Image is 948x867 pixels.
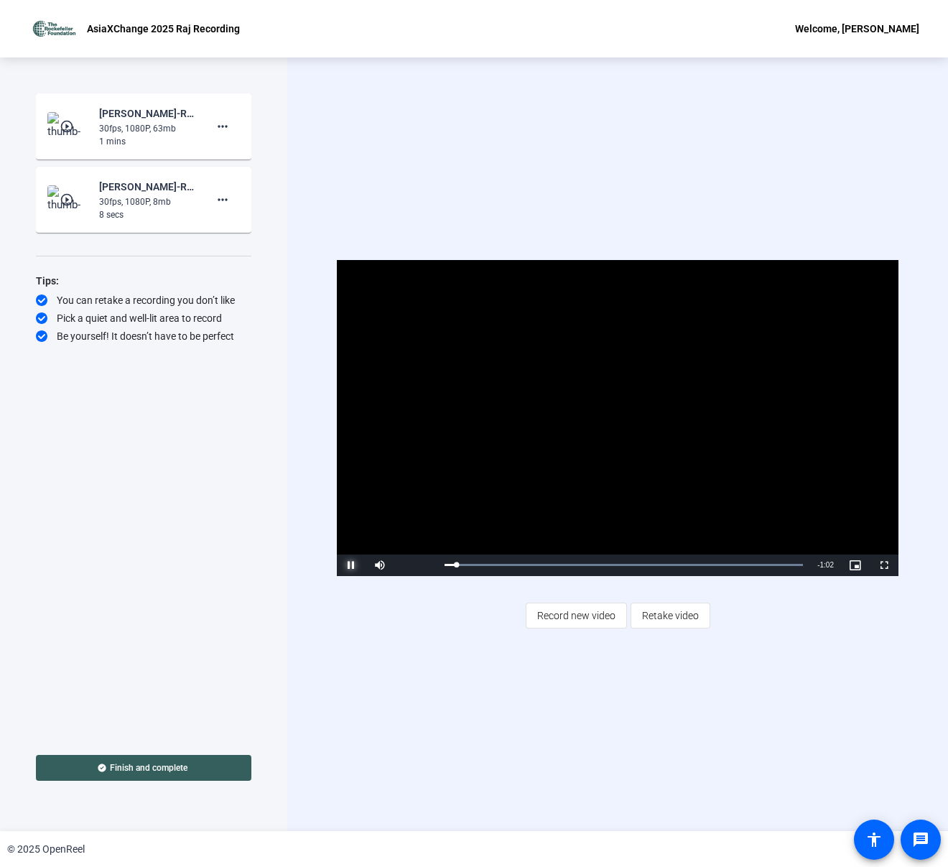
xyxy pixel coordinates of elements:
[99,135,195,148] div: 1 mins
[642,602,699,629] span: Retake video
[912,831,929,848] mat-icon: message
[366,555,394,576] button: Mute
[87,20,240,37] p: AsiaXChange 2025 Raj Recording
[631,603,710,629] button: Retake video
[47,112,90,141] img: thumb-nail
[99,208,195,221] div: 8 secs
[445,564,803,566] div: Progress Bar
[870,555,898,576] button: Fullscreen
[36,293,251,307] div: You can retake a recording you don’t like
[47,185,90,214] img: thumb-nail
[7,842,85,857] div: © 2025 OpenReel
[817,561,819,569] span: -
[36,272,251,289] div: Tips:
[36,311,251,325] div: Pick a quiet and well-lit area to record
[337,555,366,576] button: Pause
[537,602,615,629] span: Record new video
[526,603,627,629] button: Record new video
[36,755,251,781] button: Finish and complete
[60,119,77,134] mat-icon: play_circle_outline
[214,191,231,208] mat-icon: more_horiz
[99,178,195,195] div: [PERSON_NAME]-RF SLT Recordings-AsiaXChange 2025 Raj Recording-1759346270964-webcam
[99,122,195,135] div: 30fps, 1080P, 63mb
[29,14,80,43] img: OpenReel logo
[795,20,919,37] div: Welcome, [PERSON_NAME]
[841,555,870,576] button: Picture-in-Picture
[337,260,898,576] div: Video Player
[99,195,195,208] div: 30fps, 1080P, 8mb
[36,329,251,343] div: Be yourself! It doesn’t have to be perfect
[99,105,195,122] div: [PERSON_NAME]-RF SLT Recordings-AsiaXChange 2025 Raj Recording-1759346296695-webcam
[214,118,231,135] mat-icon: more_horiz
[110,762,187,774] span: Finish and complete
[820,561,834,569] span: 1:02
[865,831,883,848] mat-icon: accessibility
[60,193,77,207] mat-icon: play_circle_outline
